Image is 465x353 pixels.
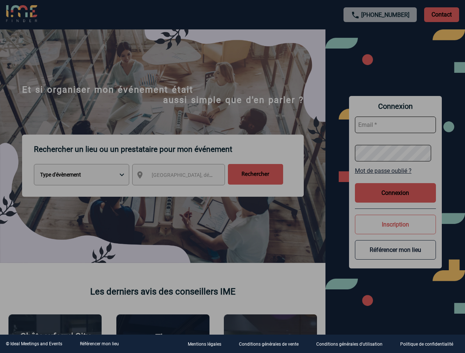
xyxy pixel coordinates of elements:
[310,340,394,347] a: Conditions générales d'utilisation
[233,340,310,347] a: Conditions générales de vente
[400,342,453,347] p: Politique de confidentialité
[80,341,119,346] a: Référencer mon lieu
[182,340,233,347] a: Mentions légales
[316,342,383,347] p: Conditions générales d'utilisation
[188,342,221,347] p: Mentions légales
[394,340,465,347] a: Politique de confidentialité
[6,341,62,346] div: © Ideal Meetings and Events
[239,342,299,347] p: Conditions générales de vente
